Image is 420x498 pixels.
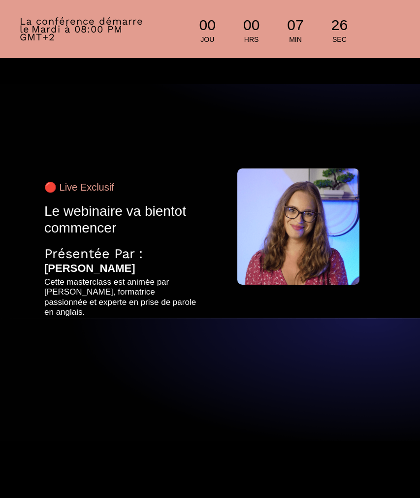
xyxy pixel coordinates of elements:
div: SEC [327,35,352,43]
div: 00 [195,15,220,35]
div: 26 [327,15,352,35]
span: Présentée Par : [44,246,143,262]
div: HRS [239,35,263,43]
div: Le webinaire va bientot commencer [44,203,199,236]
div: 07 [283,15,307,35]
div: 🔴 Live Exclusif [44,181,199,193]
div: Cette masterclass est animée par [PERSON_NAME], formatrice passionnée et experte en prise de paro... [44,277,199,318]
div: JOU [195,35,220,43]
b: [PERSON_NAME] [44,262,135,274]
div: MIN [283,35,307,43]
div: 00 [239,15,263,35]
img: e43af0e3058a5add46f4fc6659689067_68ad66909b132_2_(1).png [237,168,359,285]
span: La conférence démarre le [20,15,143,35]
span: Mardi à 08:00 PM GMT+2 [20,23,123,43]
